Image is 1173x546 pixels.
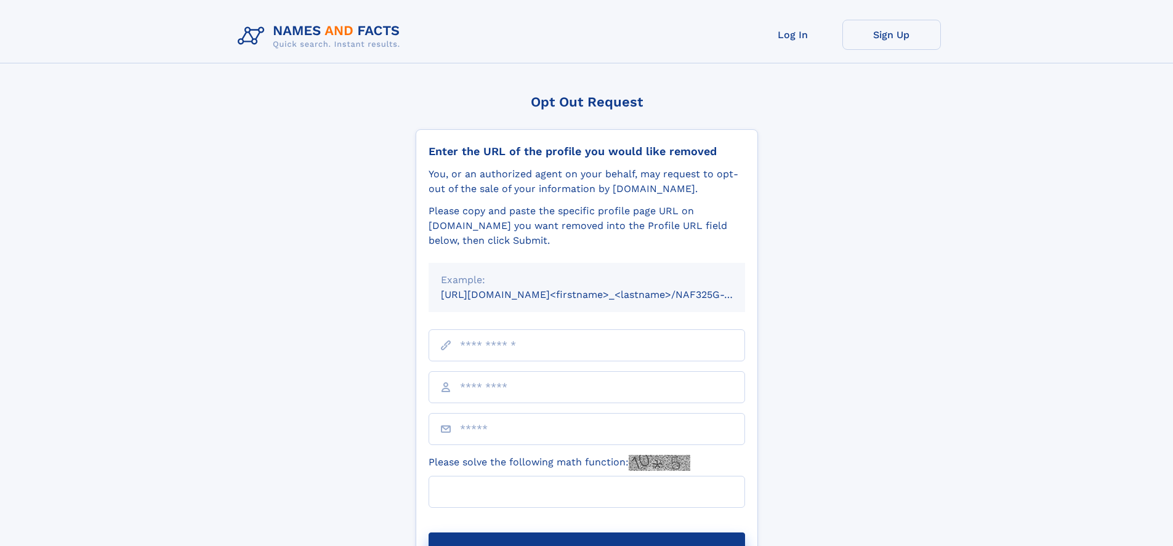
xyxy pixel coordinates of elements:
[441,289,768,300] small: [URL][DOMAIN_NAME]<firstname>_<lastname>/NAF325G-xxxxxxxx
[429,204,745,248] div: Please copy and paste the specific profile page URL on [DOMAIN_NAME] you want removed into the Pr...
[429,455,690,471] label: Please solve the following math function:
[416,94,758,110] div: Opt Out Request
[429,167,745,196] div: You, or an authorized agent on your behalf, may request to opt-out of the sale of your informatio...
[744,20,842,50] a: Log In
[441,273,733,287] div: Example:
[429,145,745,158] div: Enter the URL of the profile you would like removed
[233,20,410,53] img: Logo Names and Facts
[842,20,941,50] a: Sign Up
